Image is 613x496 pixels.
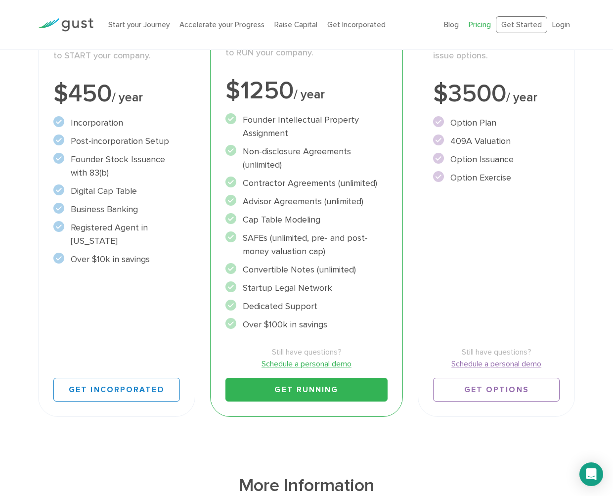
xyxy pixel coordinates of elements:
li: Incorporation [53,116,180,130]
li: Founder Intellectual Property Assignment [225,113,388,140]
span: Still have questions? [225,346,388,358]
li: Founder Stock Issuance with 83(b) [53,153,180,180]
a: Start your Journey [108,20,170,29]
p: Everything you need to issue options. [433,40,560,62]
a: Blog [444,20,459,29]
a: Login [552,20,570,29]
a: Get Running [225,378,388,402]
span: / year [112,90,143,105]
li: Option Exercise [433,171,560,184]
li: Non-disclosure Agreements (unlimited) [225,145,388,172]
li: Registered Agent in [US_STATE] [53,221,180,248]
div: $450 [53,82,180,106]
a: Get Incorporated [327,20,386,29]
li: Convertible Notes (unlimited) [225,263,388,276]
li: Dedicated Support [225,300,388,313]
li: Over $100k in savings [225,318,388,331]
div: Open Intercom Messenger [579,462,603,486]
div: $1250 [225,79,388,103]
li: Option Plan [433,116,560,130]
a: Pricing [469,20,491,29]
li: Cap Table Modeling [225,213,388,226]
li: SAFEs (unlimited, pre- and post-money valuation cap) [225,231,388,258]
li: Contractor Agreements (unlimited) [225,177,388,190]
li: Startup Legal Network [225,281,388,295]
li: Advisor Agreements (unlimited) [225,195,388,208]
li: 409A Valuation [433,135,560,148]
li: Over $10k in savings [53,253,180,266]
li: Post-incorporation Setup [53,135,180,148]
li: Digital Cap Table [53,184,180,198]
a: Schedule a personal demo [225,358,388,370]
a: Schedule a personal demo [433,358,560,370]
span: / year [294,87,325,102]
a: Get Started [496,16,547,34]
a: Get Incorporated [53,378,180,402]
div: $3500 [433,82,560,106]
img: Gust Logo [38,18,93,32]
span: Still have questions? [433,346,560,358]
a: Raise Capital [274,20,317,29]
p: Everything you need to START your company. [53,40,180,62]
span: / year [506,90,537,105]
a: Accelerate your Progress [179,20,264,29]
a: Get Options [433,378,560,402]
li: Option Issuance [433,153,560,166]
li: Business Banking [53,203,180,216]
